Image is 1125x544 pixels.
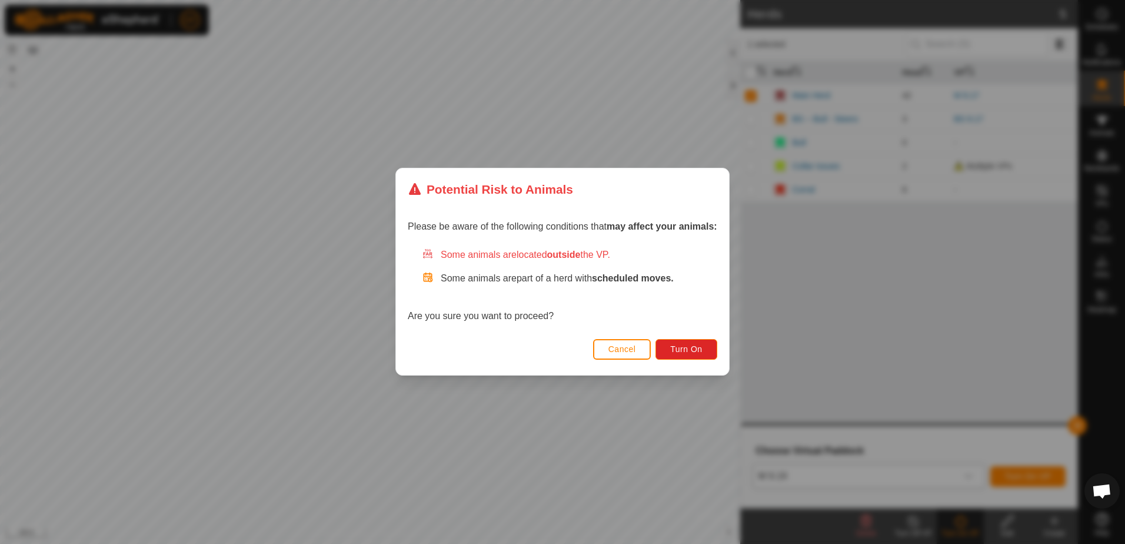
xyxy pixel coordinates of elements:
[671,345,703,354] span: Turn On
[408,222,717,232] span: Please be aware of the following conditions that
[547,250,581,260] strong: outside
[441,272,717,286] p: Some animals are
[422,248,717,263] div: Some animals are
[1084,473,1120,509] div: Open chat
[608,345,636,354] span: Cancel
[408,180,573,198] div: Potential Risk to Animals
[517,274,674,284] span: part of a herd with
[408,248,717,324] div: Are you sure you want to proceed?
[607,222,717,232] strong: may affect your animals:
[592,274,674,284] strong: scheduled moves.
[656,339,717,360] button: Turn On
[593,339,651,360] button: Cancel
[517,250,610,260] span: located the VP.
